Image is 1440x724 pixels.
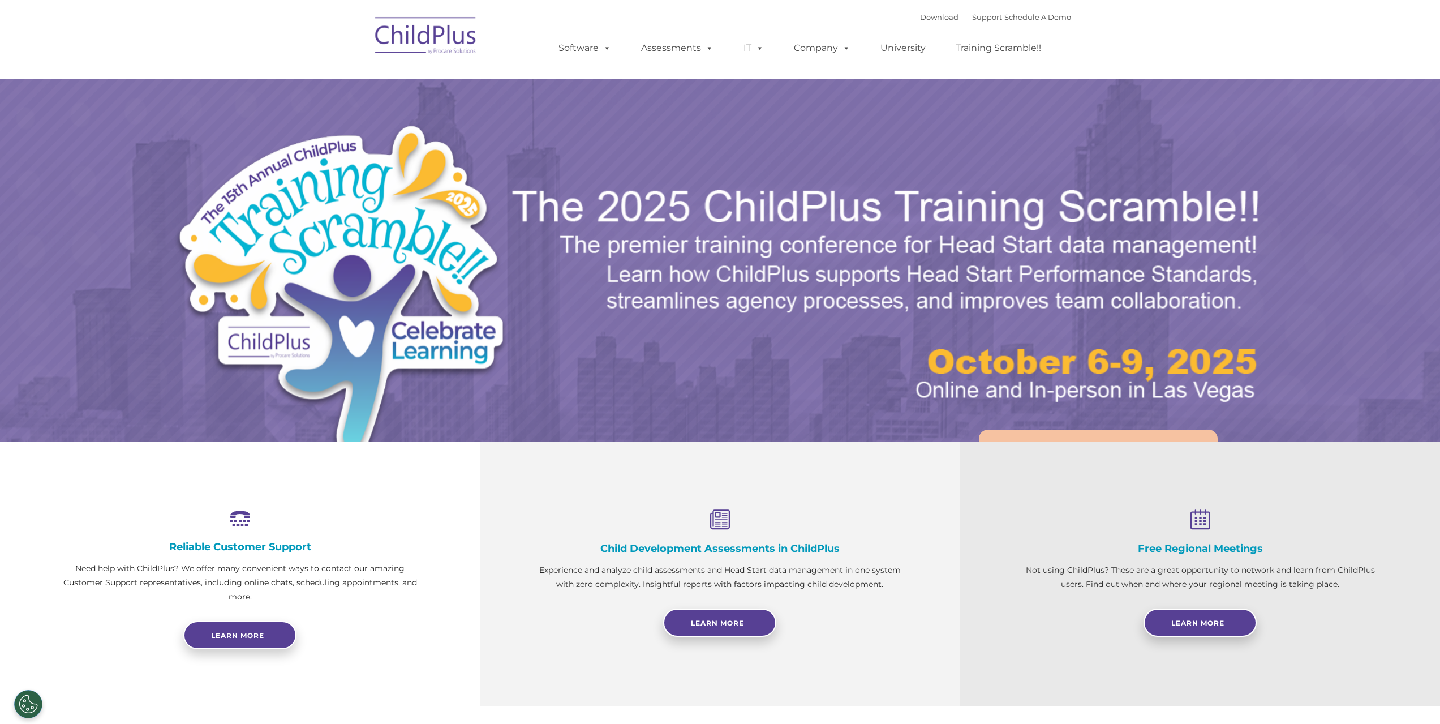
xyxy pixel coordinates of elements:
a: Learn More [1144,609,1257,637]
h4: Reliable Customer Support [57,541,423,553]
a: University [869,37,937,59]
font: | [920,12,1071,22]
h4: Child Development Assessments in ChildPlus [536,542,903,555]
a: Support [972,12,1002,22]
h4: Free Regional Meetings [1017,542,1383,555]
a: Software [547,37,622,59]
p: Not using ChildPlus? These are a great opportunity to network and learn from ChildPlus users. Fin... [1017,563,1383,592]
a: Learn more [183,621,296,649]
a: IT [732,37,775,59]
p: Experience and analyze child assessments and Head Start data management in one system with zero c... [536,563,903,592]
button: Cookies Settings [14,690,42,718]
a: Download [920,12,958,22]
a: Schedule A Demo [1004,12,1071,22]
span: Learn More [1171,619,1224,627]
span: Learn More [691,619,744,627]
span: Learn more [211,631,264,640]
a: Learn More [663,609,776,637]
a: Company [783,37,862,59]
p: Need help with ChildPlus? We offer many convenient ways to contact our amazing Customer Support r... [57,562,423,604]
a: Learn More [979,430,1218,494]
img: ChildPlus by Procare Solutions [369,9,483,66]
a: Training Scramble!! [944,37,1052,59]
a: Assessments [630,37,725,59]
